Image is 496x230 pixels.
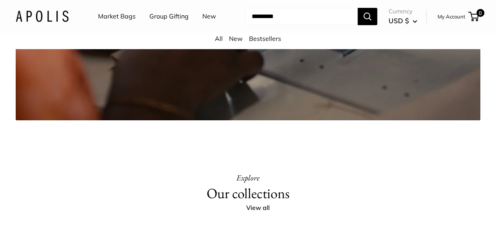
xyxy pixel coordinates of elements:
[389,15,417,27] button: USD $
[476,9,484,17] span: 0
[358,8,377,25] button: Search
[149,11,189,22] a: Group Gifting
[215,35,223,42] a: All
[16,11,69,22] img: Apolis
[249,35,281,42] a: Bestsellers
[229,35,243,42] a: New
[389,17,409,25] span: USD $
[207,185,290,202] h2: Our collections
[245,8,358,25] input: Search...
[469,12,479,21] a: 0
[246,202,278,214] a: View all
[98,11,136,22] a: Market Bags
[236,171,260,185] h3: Explore
[202,11,216,22] a: New
[389,6,417,17] span: Currency
[438,12,465,21] a: My Account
